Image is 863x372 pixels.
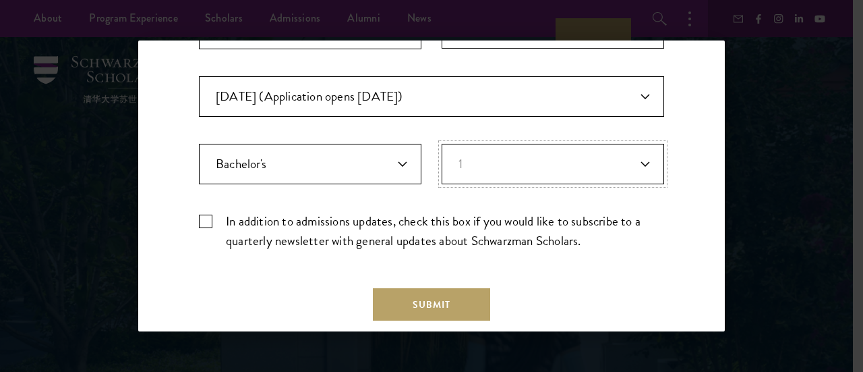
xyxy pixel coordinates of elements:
div: Anticipated Entry Term* [199,76,664,117]
div: Years of Post Graduation Experience?* [442,144,664,184]
label: In addition to admissions updates, check this box if you would like to subscribe to a quarterly n... [199,211,664,250]
div: Check this box to receive a quarterly newsletter with general updates about Schwarzman Scholars. [199,211,664,250]
div: Highest Level of Degree?* [199,144,421,184]
button: Submit [373,288,490,321]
